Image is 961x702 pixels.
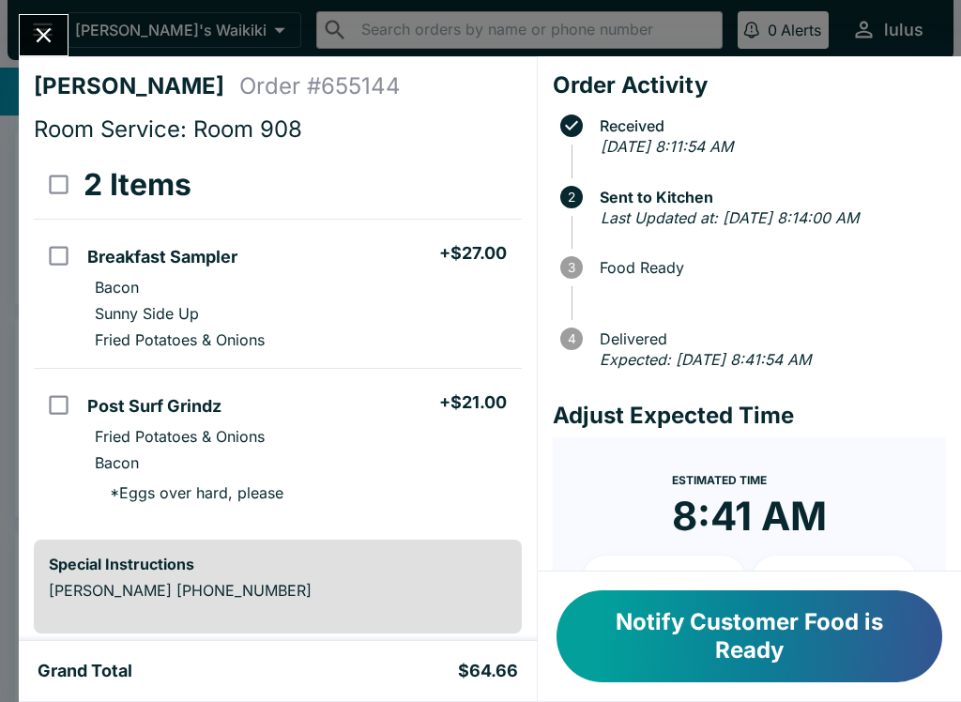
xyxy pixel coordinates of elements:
[601,137,733,156] em: [DATE] 8:11:54 AM
[590,259,946,276] span: Food Ready
[553,402,946,430] h4: Adjust Expected Time
[49,581,507,600] p: [PERSON_NAME] [PHONE_NUMBER]
[439,391,507,414] h5: + $21.00
[601,208,859,227] em: Last Updated at: [DATE] 8:14:00 AM
[20,15,68,55] button: Close
[34,151,522,525] table: orders table
[87,395,221,418] h5: Post Surf Grindz
[568,190,575,205] text: 2
[38,660,132,682] h5: Grand Total
[87,246,237,268] h5: Breakfast Sampler
[95,304,199,323] p: Sunny Side Up
[84,166,191,204] h3: 2 Items
[95,427,265,446] p: Fried Potatoes & Onions
[95,453,139,472] p: Bacon
[553,71,946,99] h4: Order Activity
[34,115,302,143] span: Room Service: Room 908
[458,660,518,682] h5: $64.66
[95,330,265,349] p: Fried Potatoes & Onions
[600,350,811,369] em: Expected: [DATE] 8:41:54 AM
[583,556,746,603] button: + 10
[568,260,575,275] text: 3
[557,590,942,682] button: Notify Customer Food is Ready
[753,556,916,603] button: + 20
[239,72,401,100] h4: Order # 655144
[49,555,507,573] h6: Special Instructions
[95,278,139,297] p: Bacon
[439,242,507,265] h5: + $27.00
[567,331,575,346] text: 4
[672,473,767,487] span: Estimated Time
[590,189,946,206] span: Sent to Kitchen
[590,330,946,347] span: Delivered
[590,117,946,134] span: Received
[34,72,239,100] h4: [PERSON_NAME]
[672,492,827,541] time: 8:41 AM
[95,483,283,502] p: * Eggs over hard, please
